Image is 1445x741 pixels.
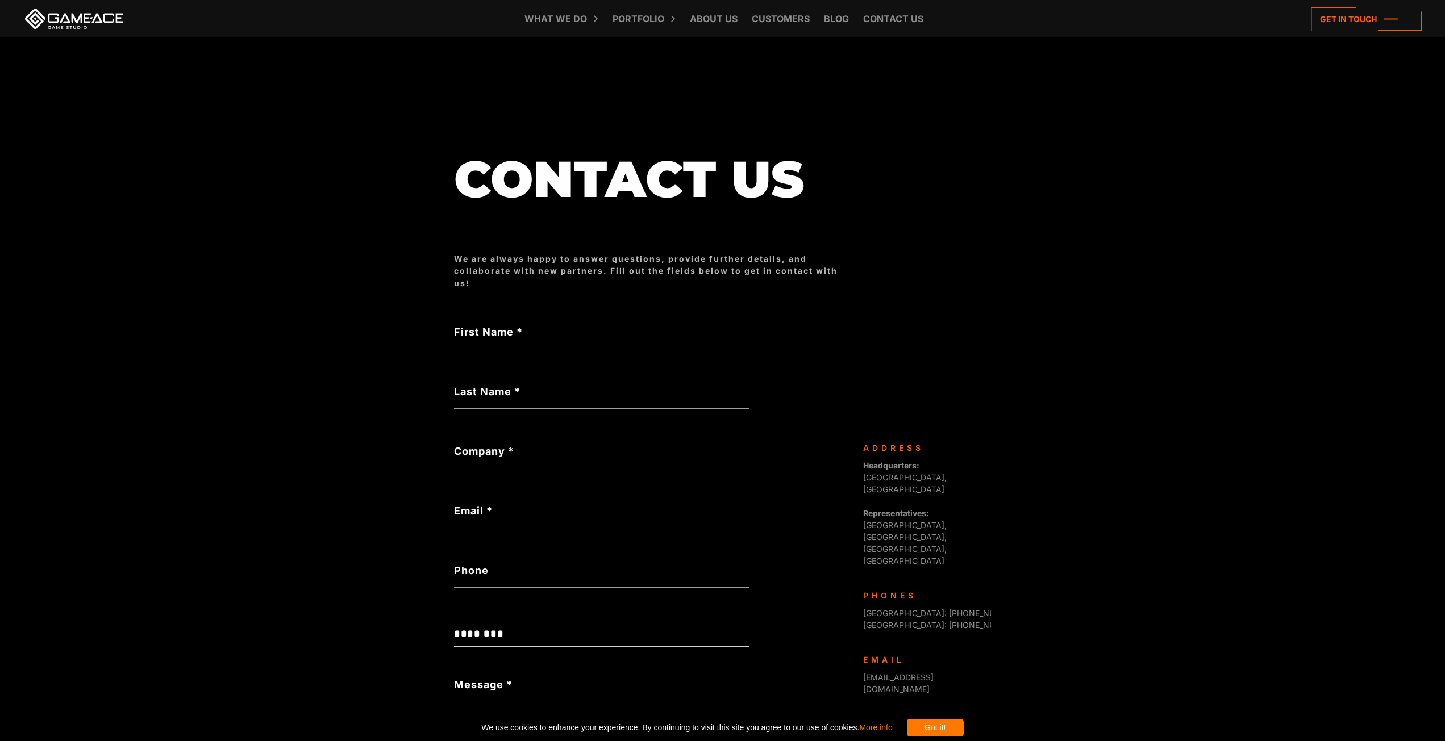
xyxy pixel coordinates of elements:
[907,719,964,736] div: Got it!
[863,620,1020,630] span: [GEOGRAPHIC_DATA]: [PHONE_NUMBER]
[481,719,892,736] span: We use cookies to enhance your experience. By continuing to visit this site you agree to our use ...
[863,460,947,494] span: [GEOGRAPHIC_DATA], [GEOGRAPHIC_DATA]
[863,608,1020,618] span: [GEOGRAPHIC_DATA]: [PHONE_NUMBER]
[454,563,749,578] label: Phone
[454,503,749,518] label: Email *
[863,589,982,601] div: Phones
[863,508,947,566] span: [GEOGRAPHIC_DATA], [GEOGRAPHIC_DATA], [GEOGRAPHIC_DATA], [GEOGRAPHIC_DATA]
[863,672,934,694] a: [EMAIL_ADDRESS][DOMAIN_NAME]
[1311,7,1422,31] a: Get in touch
[863,508,929,518] strong: Representatives:
[454,152,852,207] h1: Contact us
[859,723,892,732] a: More info
[454,677,513,692] label: Message *
[863,460,919,470] strong: Headquarters:
[454,324,749,340] label: First Name *
[863,442,982,454] div: Address
[863,654,982,665] div: Email
[454,443,749,459] label: Company *
[454,253,852,289] div: We are always happy to answer questions, provide further details, and collaborate with new partne...
[454,384,749,399] label: Last Name *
